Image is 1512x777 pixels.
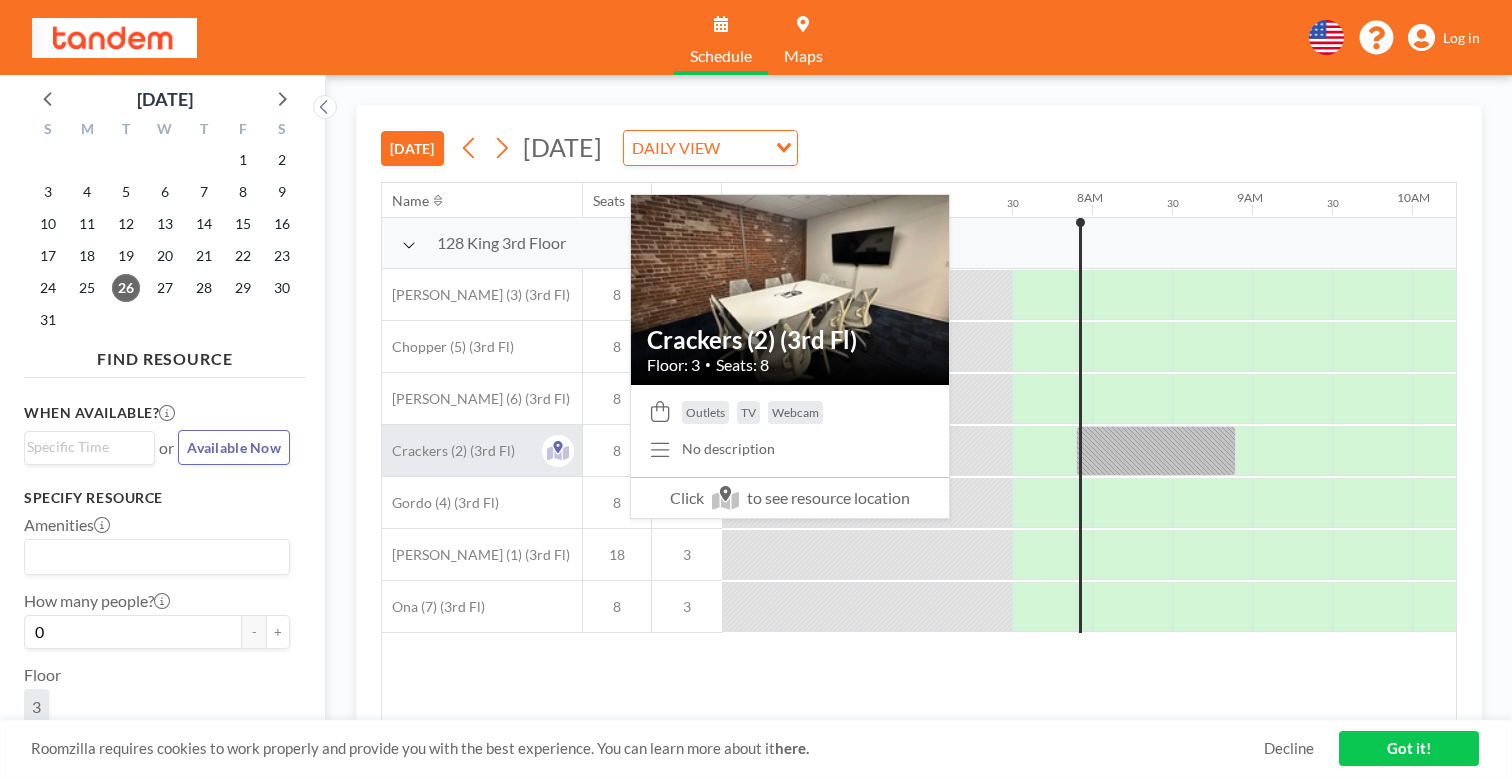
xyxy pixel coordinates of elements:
div: 30 [1327,197,1339,210]
span: Monday, August 11, 2025 [73,210,101,238]
span: Thursday, August 14, 2025 [190,210,218,238]
span: [PERSON_NAME] (6) (3rd Fl) [382,390,570,408]
span: Maps [784,48,823,64]
span: Monday, August 18, 2025 [73,242,101,270]
span: Saturday, August 9, 2025 [268,178,296,206]
a: Log in [1408,24,1480,52]
button: - [242,615,266,649]
span: Floor: 3 [647,355,700,375]
span: Sunday, August 17, 2025 [34,242,62,270]
span: Thursday, August 28, 2025 [190,274,218,302]
div: T [107,118,146,144]
span: Roomzilla requires cookies to work properly and provide you with the best experience. You can lea... [31,739,1264,758]
span: Available Now [187,439,281,456]
span: Thursday, August 7, 2025 [190,178,218,206]
span: Friday, August 15, 2025 [229,210,257,238]
label: Floor [24,665,61,685]
img: resource-image [631,170,949,409]
div: Floor [662,192,696,210]
div: No description [682,440,775,458]
span: Wednesday, August 13, 2025 [151,210,179,238]
div: 10AM [1397,190,1430,205]
span: [PERSON_NAME] (1) (3rd Fl) [382,546,570,564]
span: [DATE] [523,132,602,162]
input: Search for option [27,544,278,570]
span: 8 [583,390,651,408]
img: organization-logo [32,18,197,58]
div: T [184,118,223,144]
span: Crackers (2) (3rd Fl) [382,442,515,460]
span: DAILY VIEW [628,135,724,161]
span: Seats: 8 [716,355,769,375]
span: Wednesday, August 6, 2025 [151,178,179,206]
span: 8 [583,598,651,616]
span: Saturday, August 30, 2025 [268,274,296,302]
span: Gordo (4) (3rd Fl) [382,494,499,512]
span: 128 King 3rd Floor [437,233,566,253]
span: Thursday, August 21, 2025 [190,242,218,270]
a: here. [775,739,809,757]
span: 8 [583,286,651,304]
span: Tuesday, August 26, 2025 [112,274,140,302]
span: Log in [1443,29,1480,47]
div: S [262,118,301,144]
span: Friday, August 22, 2025 [229,242,257,270]
span: 3 [652,546,722,564]
span: Tuesday, August 5, 2025 [112,178,140,206]
div: 8AM [1077,190,1103,205]
span: Saturday, August 23, 2025 [268,242,296,270]
span: Monday, August 4, 2025 [73,178,101,206]
span: Wednesday, August 20, 2025 [151,242,179,270]
div: 30 [1167,197,1179,210]
span: Tuesday, August 12, 2025 [112,210,140,238]
span: Schedule [690,48,752,64]
button: Available Now [178,430,290,465]
div: W [146,118,185,144]
div: M [68,118,107,144]
span: Friday, August 1, 2025 [229,146,257,174]
h3: Specify resource [24,489,290,507]
span: 8 [583,442,651,460]
span: Chopper (5) (3rd Fl) [382,338,514,356]
div: F [223,118,262,144]
span: Saturday, August 16, 2025 [268,210,296,238]
span: Sunday, August 24, 2025 [34,274,62,302]
span: or [159,438,174,458]
h2: Crackers (2) (3rd Fl) [647,325,933,355]
div: 30 [1007,197,1019,210]
span: Saturday, August 2, 2025 [268,146,296,174]
label: How many people? [24,591,170,611]
span: Tuesday, August 19, 2025 [112,242,140,270]
div: 9AM [1237,190,1263,205]
span: Webcam [772,405,819,420]
span: Outlets [686,405,725,420]
span: • [705,358,711,371]
label: Amenities [24,515,110,535]
button: [DATE] [381,131,444,166]
span: Sunday, August 3, 2025 [34,178,62,206]
div: 7AM [917,190,943,205]
span: Monday, August 25, 2025 [73,274,101,302]
span: Sunday, August 31, 2025 [34,306,62,334]
span: 3 [652,598,722,616]
span: 8 [583,494,651,512]
div: Seats [593,192,625,210]
span: 18 [583,546,651,564]
span: Sunday, August 10, 2025 [34,210,62,238]
a: Got it! [1339,731,1479,766]
input: Search for option [726,135,764,161]
span: Friday, August 29, 2025 [229,274,257,302]
div: 6AM [757,190,783,205]
div: Search for option [25,432,154,462]
span: Wednesday, August 27, 2025 [151,274,179,302]
div: [DATE] [137,85,193,113]
span: Friday, August 8, 2025 [229,178,257,206]
span: 8 [583,338,651,356]
div: Search for option [25,540,289,574]
span: [PERSON_NAME] (3) (3rd Fl) [382,286,570,304]
div: Search for option [624,131,797,165]
h4: FIND RESOURCE [24,341,306,369]
button: + [266,615,290,649]
div: S [29,118,68,144]
input: Search for option [27,436,143,458]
